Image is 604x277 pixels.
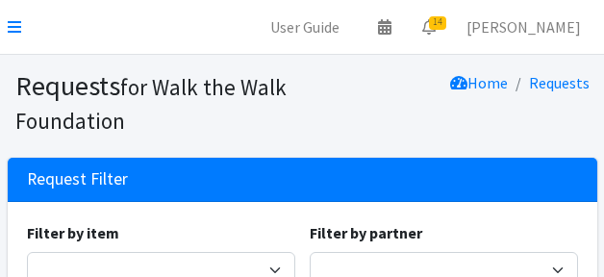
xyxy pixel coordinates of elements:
[15,73,287,135] small: for Walk the Walk Foundation
[450,73,508,92] a: Home
[407,8,451,46] a: 14
[529,73,590,92] a: Requests
[451,8,596,46] a: [PERSON_NAME]
[429,16,446,30] span: 14
[310,221,422,244] label: Filter by partner
[27,169,128,189] h3: Request Filter
[15,69,295,136] h1: Requests
[255,8,355,46] a: User Guide
[27,221,119,244] label: Filter by item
